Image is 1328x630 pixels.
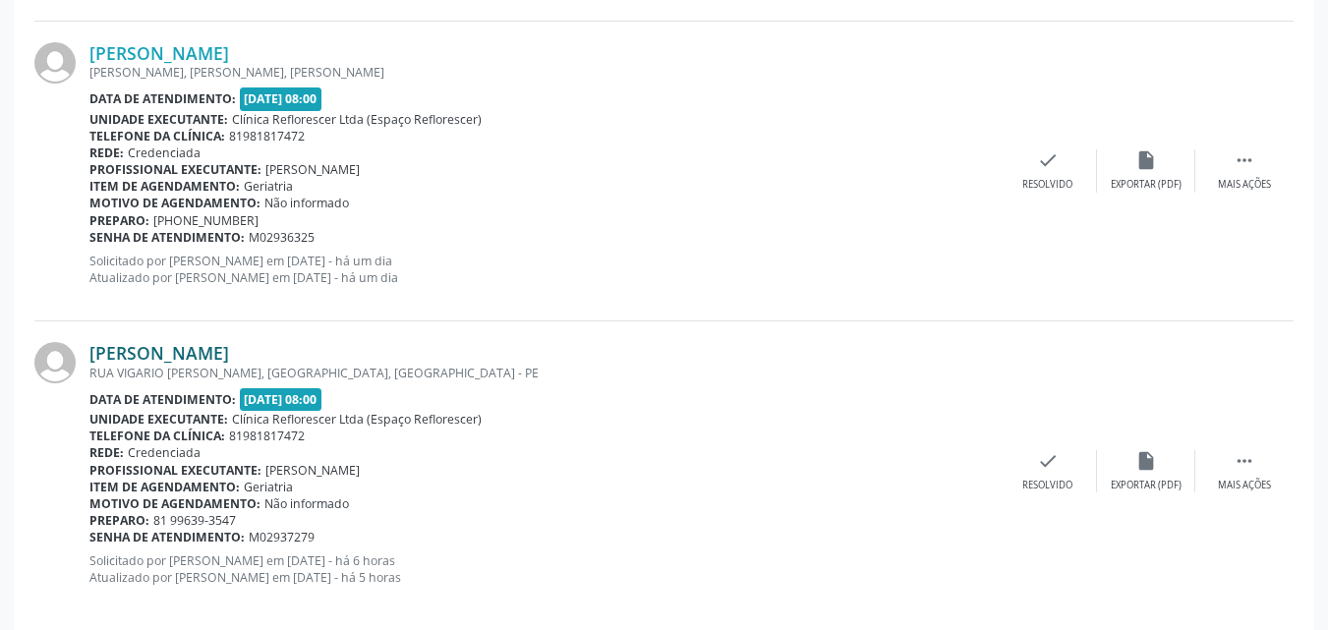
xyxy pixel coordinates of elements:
i: check [1037,149,1059,171]
span: Credenciada [128,444,201,461]
b: Profissional executante: [89,161,261,178]
b: Profissional executante: [89,462,261,479]
b: Senha de atendimento: [89,229,245,246]
div: RUA VIGARIO [PERSON_NAME], [GEOGRAPHIC_DATA], [GEOGRAPHIC_DATA] - PE [89,365,999,381]
b: Motivo de agendamento: [89,495,260,512]
span: [DATE] 08:00 [240,388,322,411]
span: Credenciada [128,144,201,161]
b: Rede: [89,144,124,161]
b: Motivo de agendamento: [89,195,260,211]
div: Mais ações [1218,479,1271,492]
span: [PERSON_NAME] [265,161,360,178]
span: Clínica Reflorescer Ltda (Espaço Reflorescer) [232,111,482,128]
div: [PERSON_NAME], [PERSON_NAME], [PERSON_NAME] [89,64,999,81]
b: Unidade executante: [89,411,228,428]
span: [PHONE_NUMBER] [153,212,259,229]
i: insert_drive_file [1135,149,1157,171]
div: Exportar (PDF) [1111,178,1182,192]
span: Geriatria [244,479,293,495]
span: 81 99639-3547 [153,512,236,529]
span: [PERSON_NAME] [265,462,360,479]
b: Senha de atendimento: [89,529,245,545]
i: check [1037,450,1059,472]
b: Telefone da clínica: [89,428,225,444]
div: Mais ações [1218,178,1271,192]
p: Solicitado por [PERSON_NAME] em [DATE] - há um dia Atualizado por [PERSON_NAME] em [DATE] - há um... [89,253,999,286]
span: 81981817472 [229,428,305,444]
i:  [1234,450,1255,472]
img: img [34,342,76,383]
span: Não informado [264,495,349,512]
a: [PERSON_NAME] [89,342,229,364]
img: img [34,42,76,84]
b: Preparo: [89,512,149,529]
span: [DATE] 08:00 [240,87,322,110]
b: Unidade executante: [89,111,228,128]
div: Resolvido [1022,479,1072,492]
b: Data de atendimento: [89,391,236,408]
div: Resolvido [1022,178,1072,192]
a: [PERSON_NAME] [89,42,229,64]
i: insert_drive_file [1135,450,1157,472]
b: Preparo: [89,212,149,229]
span: Clínica Reflorescer Ltda (Espaço Reflorescer) [232,411,482,428]
b: Rede: [89,444,124,461]
i:  [1234,149,1255,171]
span: M02936325 [249,229,315,246]
b: Item de agendamento: [89,178,240,195]
span: M02937279 [249,529,315,545]
span: Não informado [264,195,349,211]
span: Geriatria [244,178,293,195]
b: Telefone da clínica: [89,128,225,144]
div: Exportar (PDF) [1111,479,1182,492]
p: Solicitado por [PERSON_NAME] em [DATE] - há 6 horas Atualizado por [PERSON_NAME] em [DATE] - há 5... [89,552,999,586]
b: Data de atendimento: [89,90,236,107]
span: 81981817472 [229,128,305,144]
b: Item de agendamento: [89,479,240,495]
